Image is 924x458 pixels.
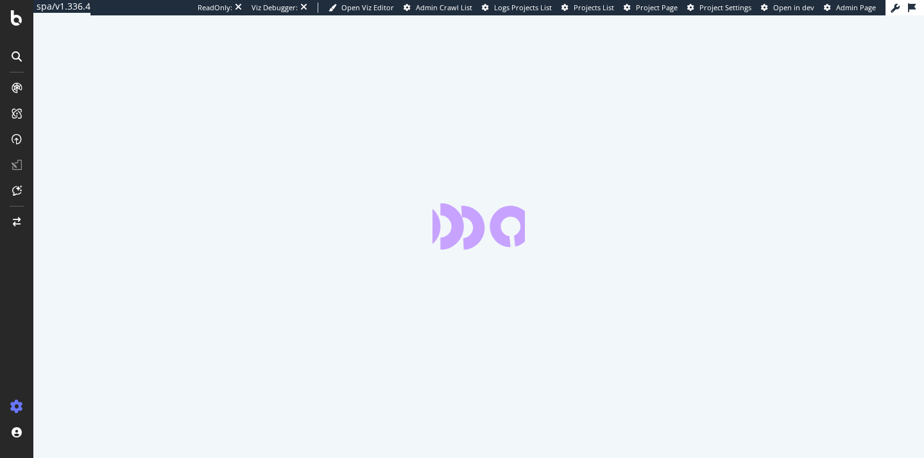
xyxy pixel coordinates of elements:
span: Open in dev [773,3,814,12]
div: Viz Debugger: [252,3,298,13]
span: Logs Projects List [494,3,552,12]
a: Admin Crawl List [404,3,472,13]
a: Project Page [624,3,678,13]
div: ReadOnly: [198,3,232,13]
a: Open Viz Editor [329,3,394,13]
span: Projects List [574,3,614,12]
a: Projects List [561,3,614,13]
a: Admin Page [824,3,876,13]
span: Open Viz Editor [341,3,394,12]
a: Logs Projects List [482,3,552,13]
span: Project Page [636,3,678,12]
span: Project Settings [699,3,751,12]
div: animation [432,203,525,250]
a: Project Settings [687,3,751,13]
a: Open in dev [761,3,814,13]
span: Admin Page [836,3,876,12]
span: Admin Crawl List [416,3,472,12]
